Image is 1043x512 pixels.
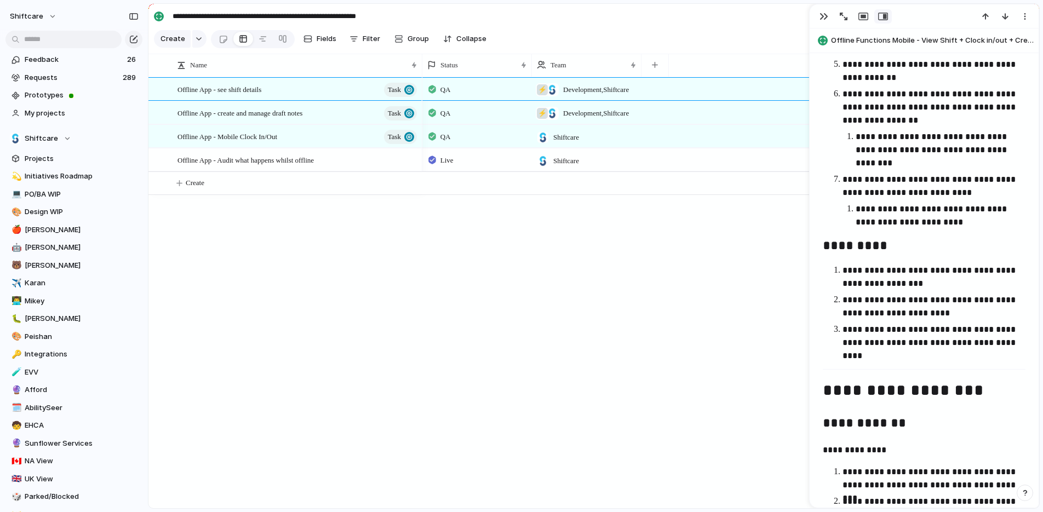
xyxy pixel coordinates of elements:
[5,168,142,185] a: 💫Initiatives Roadmap
[5,257,142,274] a: 🐻[PERSON_NAME]
[389,30,434,48] button: Group
[456,33,486,44] span: Collapse
[25,402,139,413] span: AbilitySeer
[553,132,579,143] span: Shiftcare
[5,364,142,381] a: 🧪EVV
[10,11,43,22] span: shiftcare
[12,348,19,361] div: 🔑
[12,366,19,378] div: 🧪
[5,87,142,103] a: Prototypes
[5,130,142,147] button: Shiftcare
[12,437,19,450] div: 🔮
[10,313,21,324] button: 🐛
[317,33,336,44] span: Fields
[10,456,21,467] button: 🇨🇦
[10,296,21,307] button: 👨‍💻
[388,82,401,97] span: Task
[25,225,139,235] span: [PERSON_NAME]
[5,382,142,398] div: 🔮Afford
[5,239,142,256] a: 🤖[PERSON_NAME]
[10,491,21,502] button: 🎲
[5,310,142,327] a: 🐛[PERSON_NAME]
[10,367,21,378] button: 🧪
[831,35,1034,46] span: Offline Functions Mobile - View Shift + Clock in/out + Create Notes
[10,384,21,395] button: 🔮
[5,488,142,505] a: 🎲Parked/Blocked
[190,60,207,71] span: Name
[12,384,19,396] div: 🔮
[5,293,142,309] a: 👨‍💻Mikey
[25,491,139,502] span: Parked/Blocked
[5,275,142,291] div: ✈️Karan
[388,129,401,145] span: Task
[25,133,58,144] span: Shiftcare
[25,242,139,253] span: [PERSON_NAME]
[25,260,139,271] span: [PERSON_NAME]
[186,177,204,188] span: Create
[5,417,142,434] div: 🧒EHCA
[563,108,629,119] span: Development , Shiftcare
[25,438,139,449] span: Sunflower Services
[25,153,139,164] span: Projects
[25,313,139,324] span: [PERSON_NAME]
[815,32,1034,49] button: Offline Functions Mobile - View Shift + Clock in/out + Create Notes
[388,106,401,121] span: Task
[12,277,19,290] div: ✈️
[25,54,124,65] span: Feedback
[10,331,21,342] button: 🎨
[10,206,21,217] button: 🎨
[12,401,19,414] div: 🗓️
[551,60,566,71] span: Team
[10,438,21,449] button: 🔮
[5,186,142,203] a: 💻PO/BA WIP
[177,83,261,95] span: Offline App - see shift details
[25,189,139,200] span: PO/BA WIP
[440,108,451,119] span: QA
[12,206,19,218] div: 🎨
[5,471,142,487] a: 🇬🇧UK View
[12,241,19,254] div: 🤖
[5,51,142,68] a: Feedback26
[25,171,139,182] span: Initiatives Roadmap
[5,151,142,167] a: Projects
[440,155,454,166] span: Live
[563,84,629,95] span: Development , Shiftcare
[12,473,19,485] div: 🇬🇧
[440,131,451,142] span: QA
[177,153,314,166] span: Offline App - Audit what happens whilst offline
[154,30,191,48] button: Create
[408,33,429,44] span: Group
[5,435,142,452] div: 🔮Sunflower Services
[10,278,21,289] button: ✈️
[537,108,548,119] div: ⚡
[25,367,139,378] span: EVV
[5,204,142,220] a: 🎨Design WIP
[5,453,142,469] a: 🇨🇦NA View
[5,400,142,416] div: 🗓️AbilitySeer
[12,295,19,307] div: 👨‍💻
[5,222,142,238] a: 🍎[PERSON_NAME]
[440,60,458,71] span: Status
[12,455,19,468] div: 🇨🇦
[25,474,139,485] span: UK View
[10,349,21,360] button: 🔑
[5,329,142,345] a: 🎨Peishan
[384,130,417,144] button: Task
[127,54,138,65] span: 26
[12,330,19,343] div: 🎨
[5,8,62,25] button: shiftcare
[25,331,139,342] span: Peishan
[10,420,21,431] button: 🧒
[25,296,139,307] span: Mikey
[439,30,491,48] button: Collapse
[537,84,548,95] div: ⚡
[123,72,138,83] span: 289
[10,171,21,182] button: 💫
